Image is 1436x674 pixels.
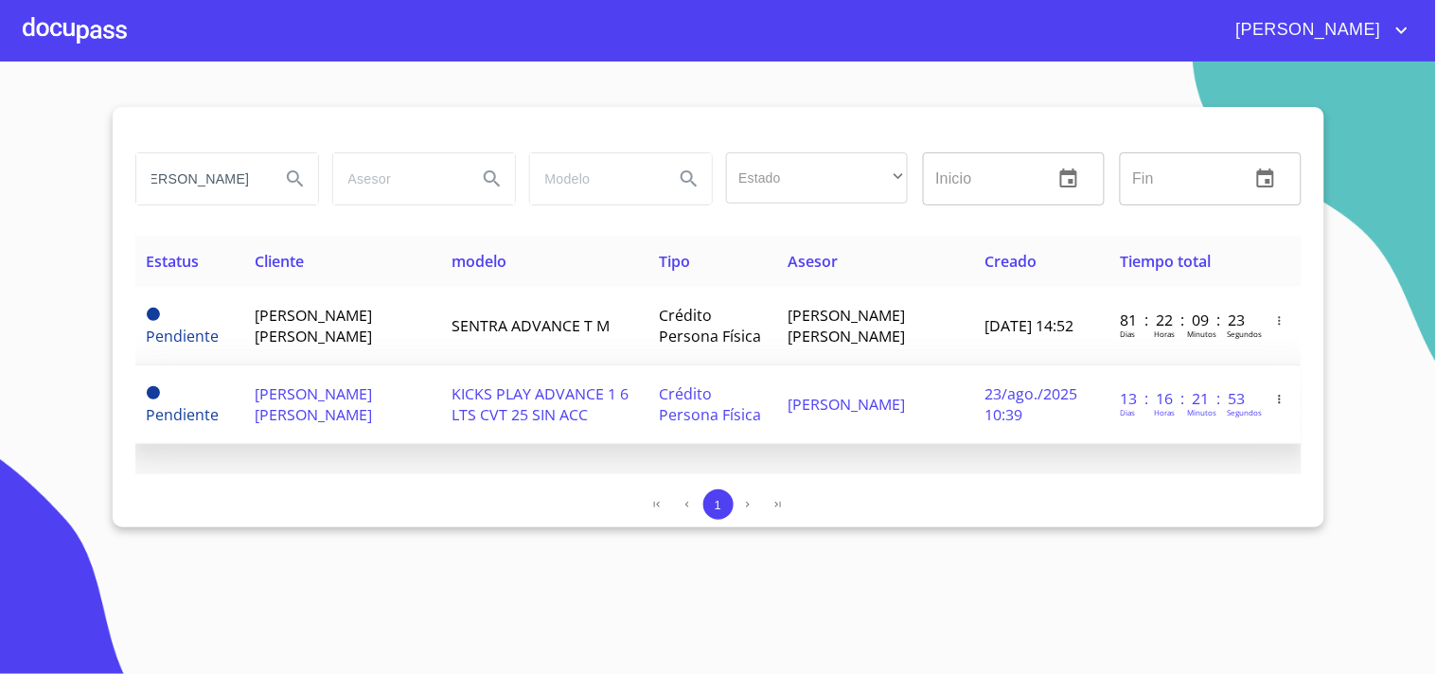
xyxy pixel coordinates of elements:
span: Tipo [660,251,691,272]
span: Pendiente [147,386,160,399]
button: Search [273,156,318,202]
button: account of current user [1222,15,1413,45]
span: SENTRA ADVANCE T M [452,315,610,336]
span: Estatus [147,251,200,272]
span: Cliente [255,251,304,272]
p: Segundos [1227,407,1262,417]
span: 23/ago./2025 10:39 [985,383,1078,425]
p: Segundos [1227,328,1262,339]
button: Search [470,156,515,202]
input: search [530,153,659,204]
span: [PERSON_NAME] [789,394,906,415]
span: [DATE] 14:52 [985,315,1074,336]
span: Creado [985,251,1037,272]
p: Dias [1120,328,1135,339]
span: [PERSON_NAME] [PERSON_NAME] [255,383,372,425]
span: Pendiente [147,404,220,425]
button: Search [666,156,712,202]
p: 81 : 22 : 09 : 23 [1120,310,1248,330]
span: modelo [452,251,506,272]
span: [PERSON_NAME] [PERSON_NAME] [789,305,906,346]
p: Horas [1154,328,1175,339]
input: search [333,153,462,204]
span: Pendiente [147,308,160,321]
p: Horas [1154,407,1175,417]
span: Pendiente [147,326,220,346]
div: ​ [726,152,908,204]
span: 1 [715,498,721,512]
span: Crédito Persona Física [660,305,762,346]
button: 1 [703,489,734,520]
p: Minutos [1187,407,1216,417]
p: 13 : 16 : 21 : 53 [1120,388,1248,409]
span: Tiempo total [1120,251,1211,272]
p: Minutos [1187,328,1216,339]
span: [PERSON_NAME] [1222,15,1391,45]
span: KICKS PLAY ADVANCE 1 6 LTS CVT 25 SIN ACC [452,383,629,425]
span: [PERSON_NAME] [PERSON_NAME] [255,305,372,346]
p: Dias [1120,407,1135,417]
span: Crédito Persona Física [660,383,762,425]
span: Asesor [789,251,839,272]
input: search [136,153,265,204]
